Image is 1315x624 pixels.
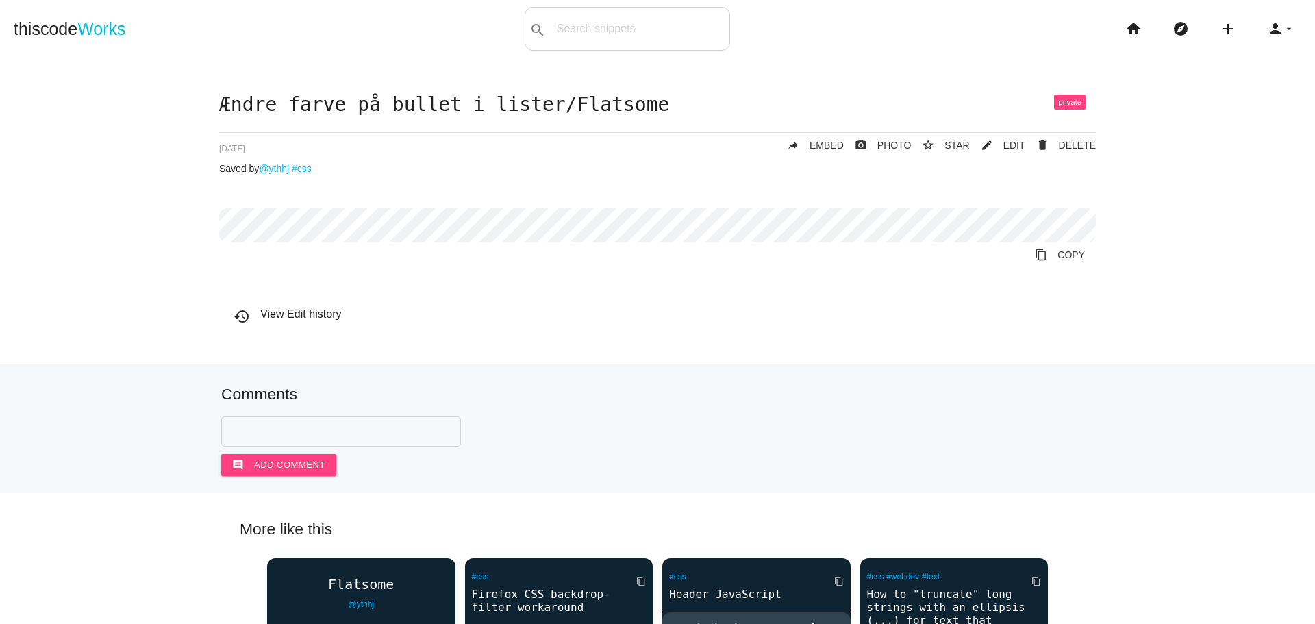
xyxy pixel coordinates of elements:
[472,572,489,582] a: #css
[810,140,844,151] span: EMBED
[1003,140,1025,151] span: EDIT
[886,572,919,582] a: #webdev
[1059,140,1096,151] span: DELETE
[292,163,312,174] a: #css
[823,569,844,594] a: Copy to Clipboard
[219,144,245,153] span: [DATE]
[981,133,993,158] i: mode_edit
[867,572,884,582] a: #css
[219,163,1096,174] p: Saved by
[550,14,729,43] input: Search snippets
[922,133,934,158] i: star_border
[844,133,912,158] a: photo_cameraPHOTO
[776,133,844,158] a: replyEMBED
[1035,242,1047,267] i: content_copy
[1283,7,1294,51] i: arrow_drop_down
[77,19,125,38] span: Works
[1267,7,1283,51] i: person
[525,8,550,50] button: search
[232,454,244,476] i: comment
[1024,242,1096,267] a: Copy to Clipboard
[944,140,969,151] span: STAR
[787,133,799,158] i: reply
[911,133,969,158] button: star_borderSTAR
[877,140,912,151] span: PHOTO
[625,569,646,594] a: Copy to Clipboard
[662,586,851,602] a: Header JavaScript
[1036,133,1049,158] i: delete
[1173,7,1189,51] i: explore
[1025,133,1096,158] a: Delete Post
[234,308,1096,321] h6: View Edit history
[219,521,1096,538] h5: More like this
[465,586,653,615] a: Firefox CSS backdrop-filter workaround
[1031,569,1041,594] i: content_copy
[1020,569,1041,594] a: Copy to Clipboard
[636,569,646,594] i: content_copy
[970,133,1025,158] a: mode_editEDIT
[259,163,289,174] a: @ythhj
[855,133,867,158] i: photo_camera
[14,7,126,51] a: thiscodeWorks
[1125,7,1142,51] i: home
[219,95,1096,116] h1: Ændre farve på bullet i lister/Flatsome
[834,569,844,594] i: content_copy
[348,599,374,609] a: @ythhj
[669,572,686,582] a: #css
[267,577,455,592] a: Flatsome
[234,308,250,325] i: history
[922,572,940,582] a: #text
[529,8,546,52] i: search
[221,454,336,476] button: commentAdd comment
[221,386,1094,403] h5: Comments
[1220,7,1236,51] i: add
